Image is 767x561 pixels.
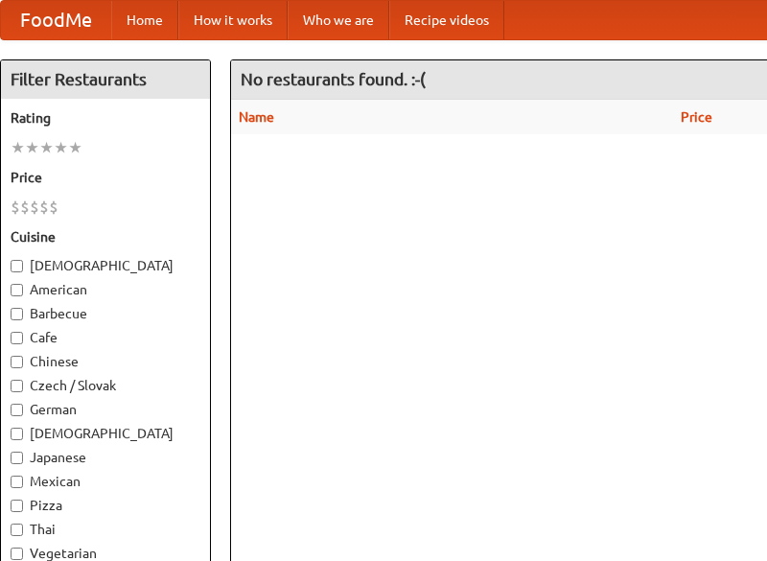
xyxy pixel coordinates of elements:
label: Mexican [11,472,200,491]
label: Pizza [11,496,200,515]
a: Home [111,1,178,39]
li: ★ [68,137,82,158]
input: Thai [11,524,23,536]
a: Name [239,109,274,125]
input: [DEMOGRAPHIC_DATA] [11,428,23,440]
h5: Rating [11,108,200,128]
label: German [11,400,200,419]
label: Czech / Slovak [11,376,200,395]
input: Cafe [11,332,23,344]
li: ★ [25,137,39,158]
input: [DEMOGRAPHIC_DATA] [11,260,23,272]
input: American [11,284,23,296]
li: ★ [11,137,25,158]
label: Cafe [11,328,200,347]
label: Japanese [11,448,200,467]
a: FoodMe [1,1,111,39]
a: Recipe videos [389,1,504,39]
li: $ [49,197,58,218]
label: American [11,280,200,299]
label: Thai [11,520,200,539]
li: $ [20,197,30,218]
label: Chinese [11,352,200,371]
li: $ [30,197,39,218]
input: Vegetarian [11,548,23,560]
input: Pizza [11,500,23,512]
li: $ [11,197,20,218]
li: ★ [39,137,54,158]
a: Price [681,109,712,125]
input: Chinese [11,356,23,368]
label: Barbecue [11,304,200,323]
label: [DEMOGRAPHIC_DATA] [11,256,200,275]
li: ★ [54,137,68,158]
label: [DEMOGRAPHIC_DATA] [11,424,200,443]
li: $ [39,197,49,218]
ng-pluralize: No restaurants found. :-( [241,70,426,88]
a: Who we are [288,1,389,39]
a: How it works [178,1,288,39]
input: Mexican [11,476,23,488]
input: Czech / Slovak [11,380,23,392]
input: German [11,404,23,416]
input: Japanese [11,452,23,464]
h4: Filter Restaurants [1,60,210,99]
h5: Cuisine [11,227,200,246]
input: Barbecue [11,308,23,320]
h5: Price [11,168,200,187]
